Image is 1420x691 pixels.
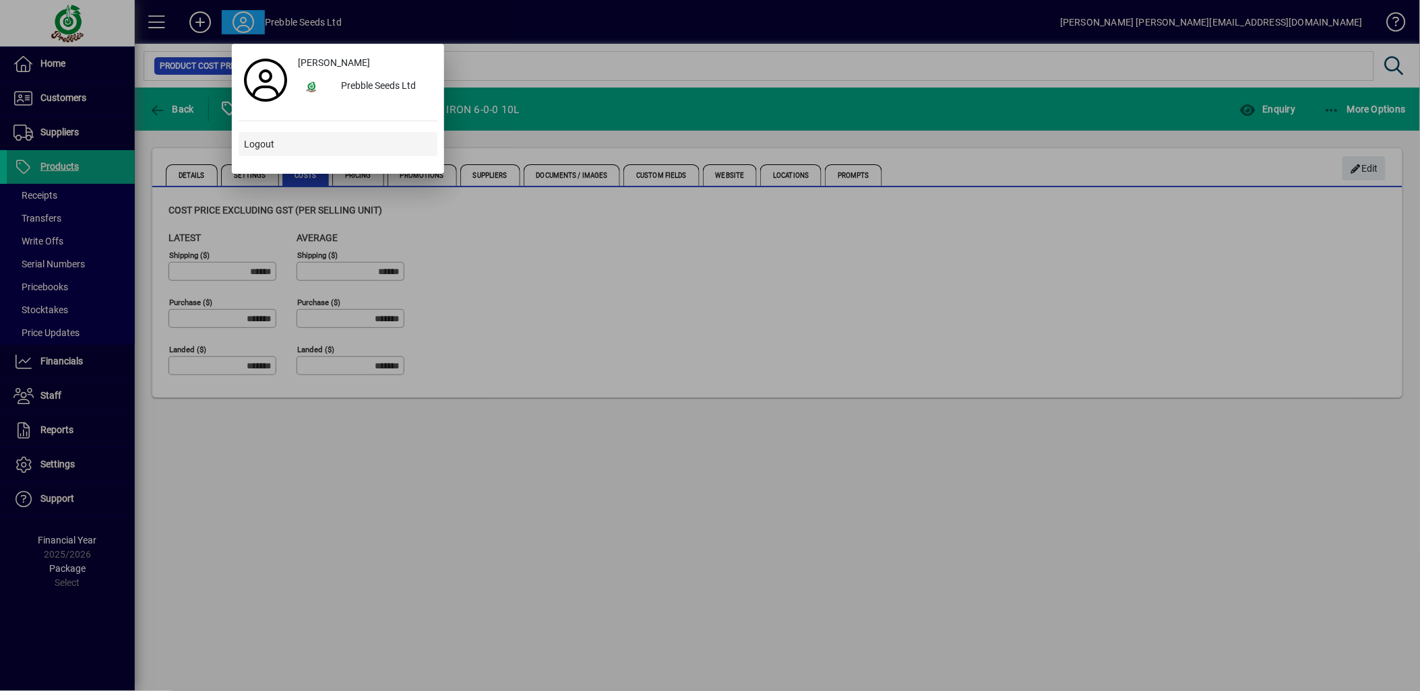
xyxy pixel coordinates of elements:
[292,51,437,75] a: [PERSON_NAME]
[239,68,292,92] a: Profile
[330,75,437,99] div: Prebble Seeds Ltd
[239,132,437,156] button: Logout
[298,56,370,70] span: [PERSON_NAME]
[244,137,274,152] span: Logout
[292,75,437,99] button: Prebble Seeds Ltd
